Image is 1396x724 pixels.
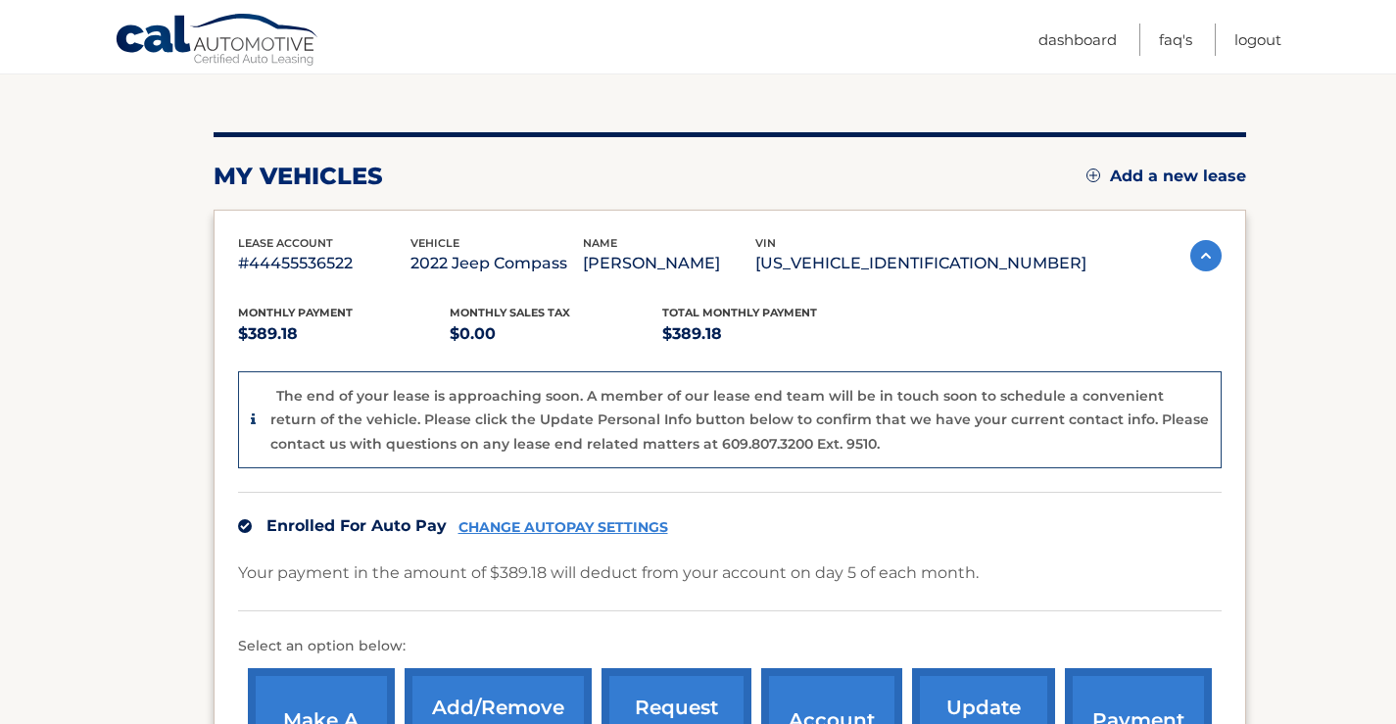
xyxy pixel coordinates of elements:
img: check.svg [238,519,252,533]
img: accordion-active.svg [1190,240,1222,271]
span: lease account [238,236,333,250]
span: name [583,236,617,250]
span: vehicle [410,236,459,250]
p: [PERSON_NAME] [583,250,755,277]
p: The end of your lease is approaching soon. A member of our lease end team will be in touch soon t... [270,387,1209,453]
span: Monthly Payment [238,306,353,319]
h2: my vehicles [214,162,383,191]
a: CHANGE AUTOPAY SETTINGS [458,519,668,536]
p: #44455536522 [238,250,410,277]
a: Add a new lease [1086,167,1246,186]
img: add.svg [1086,169,1100,182]
span: Monthly sales Tax [450,306,570,319]
a: Logout [1234,24,1281,56]
span: Total Monthly Payment [662,306,817,319]
a: FAQ's [1159,24,1192,56]
a: Dashboard [1038,24,1117,56]
p: Your payment in the amount of $389.18 will deduct from your account on day 5 of each month. [238,559,979,587]
span: vin [755,236,776,250]
p: 2022 Jeep Compass [410,250,583,277]
p: $0.00 [450,320,662,348]
span: Enrolled For Auto Pay [266,516,447,535]
a: Cal Automotive [115,13,320,70]
p: $389.18 [662,320,875,348]
p: $389.18 [238,320,451,348]
p: Select an option below: [238,635,1222,658]
p: [US_VEHICLE_IDENTIFICATION_NUMBER] [755,250,1086,277]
